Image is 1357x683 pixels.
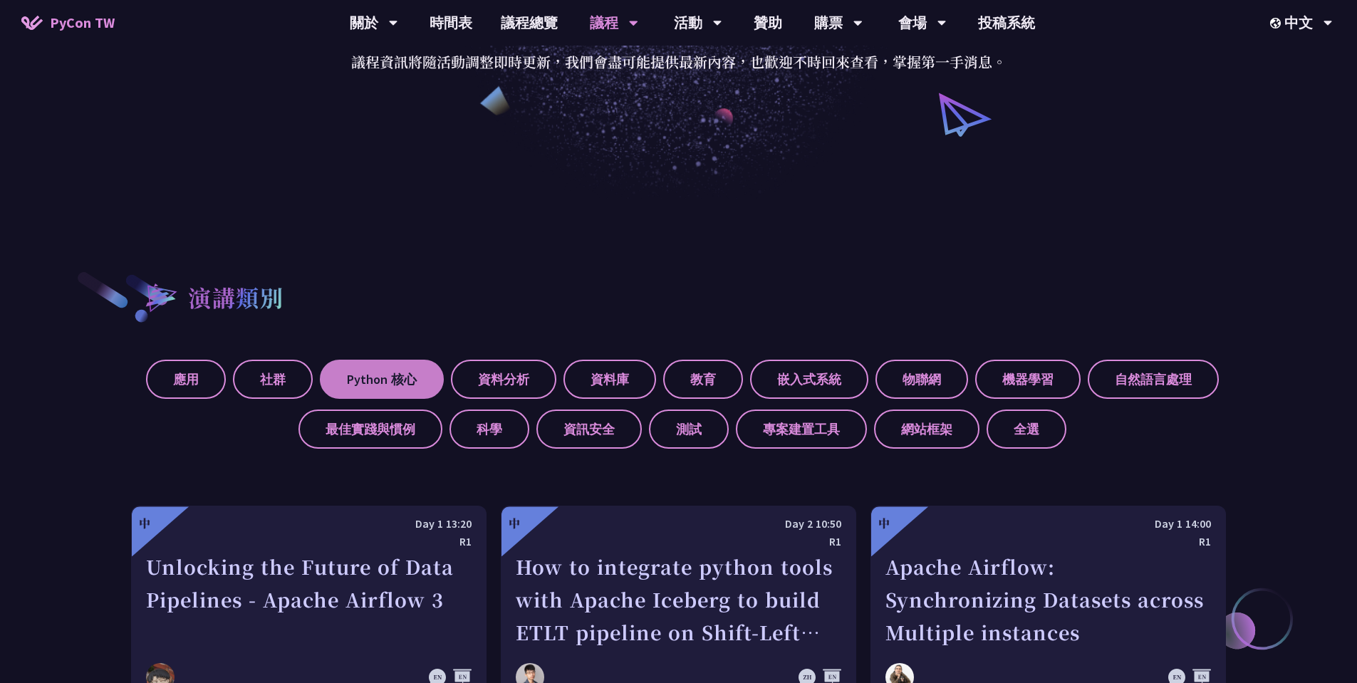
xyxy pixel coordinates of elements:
[146,551,472,649] div: Unlocking the Future of Data Pipelines - Apache Airflow 3
[146,515,472,533] div: Day 1 13:20
[146,360,226,399] label: 應用
[7,5,129,41] a: PyCon TW
[516,551,841,649] div: How to integrate python tools with Apache Iceberg to build ETLT pipeline on Shift-Left Architecture
[736,410,867,449] label: 專案建置工具
[563,360,656,399] label: 資料庫
[649,410,729,449] label: 測試
[1270,18,1284,28] img: Locale Icon
[298,410,442,449] label: 最佳實踐與慣例
[875,360,968,399] label: 物聯網
[451,360,556,399] label: 資料分析
[50,12,115,33] span: PyCon TW
[516,533,841,551] div: R1
[750,360,868,399] label: 嵌入式系統
[320,360,444,399] label: Python 核心
[139,515,150,532] div: 中
[987,410,1066,449] label: 全選
[131,270,188,324] img: heading-bullet
[878,515,890,532] div: 中
[975,360,1081,399] label: 機器學習
[233,360,313,399] label: 社群
[885,515,1211,533] div: Day 1 14:00
[146,533,472,551] div: R1
[663,360,743,399] label: 教育
[885,551,1211,649] div: Apache Airflow: Synchronizing Datasets across Multiple instances
[188,280,284,314] h2: 演講類別
[874,410,979,449] label: 網站框架
[516,515,841,533] div: Day 2 10:50
[449,410,529,449] label: 科學
[885,533,1211,551] div: R1
[21,16,43,30] img: Home icon of PyCon TW 2025
[536,410,642,449] label: 資訊安全
[1088,360,1219,399] label: 自然語言處理
[509,515,520,532] div: 中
